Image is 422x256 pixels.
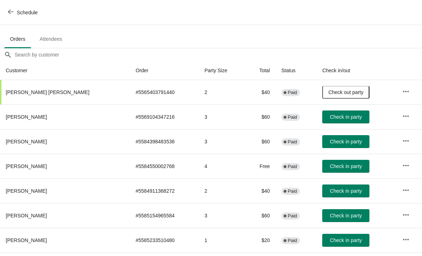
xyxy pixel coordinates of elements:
th: Party Size [199,61,246,80]
button: Check in party [322,234,369,247]
span: [PERSON_NAME] [PERSON_NAME] [6,89,89,95]
button: Check in party [322,160,369,173]
span: Paid [288,164,297,169]
span: Paid [288,213,297,219]
th: Status [276,61,317,80]
span: Paid [288,90,297,95]
td: 2 [199,80,246,104]
td: $60 [245,104,275,129]
span: Paid [288,238,297,243]
span: [PERSON_NAME] [6,213,47,218]
button: Check in party [322,110,369,123]
td: # 5584911368272 [130,178,198,203]
span: [PERSON_NAME] [6,237,47,243]
td: $40 [245,80,275,104]
th: Check in/out [316,61,397,80]
span: Check in party [330,163,362,169]
span: Check in party [330,237,362,243]
span: Check in party [330,139,362,144]
span: [PERSON_NAME] [6,163,47,169]
span: [PERSON_NAME] [6,139,47,144]
span: Paid [288,188,297,194]
span: Paid [288,114,297,120]
th: Order [130,61,198,80]
td: # 5584550002768 [130,154,198,178]
button: Schedule [4,6,43,19]
td: Free [245,154,275,178]
td: 1 [199,228,246,252]
button: Check in party [322,135,369,148]
button: Check in party [322,184,369,197]
span: Check in party [330,114,362,120]
button: Check out party [322,86,369,99]
td: 3 [199,104,246,129]
td: 4 [199,154,246,178]
th: Total [245,61,275,80]
td: # 5585154965584 [130,203,198,228]
span: Check in party [330,213,362,218]
span: Schedule [17,10,38,15]
td: 3 [199,203,246,228]
td: 3 [199,129,246,154]
span: Orders [4,33,31,45]
span: Check in party [330,188,362,194]
td: # 5565403791440 [130,80,198,104]
td: $40 [245,178,275,203]
td: $60 [245,129,275,154]
td: 2 [199,178,246,203]
span: Paid [288,139,297,145]
span: [PERSON_NAME] [6,188,47,194]
td: $20 [245,228,275,252]
td: # 5584398483536 [130,129,198,154]
button: Check in party [322,209,369,222]
td: $60 [245,203,275,228]
span: Attendees [34,33,68,45]
td: # 5585233510480 [130,228,198,252]
span: [PERSON_NAME] [6,114,47,120]
span: Check out party [328,89,363,95]
td: # 5569104347216 [130,104,198,129]
input: Search by customer [14,48,422,61]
